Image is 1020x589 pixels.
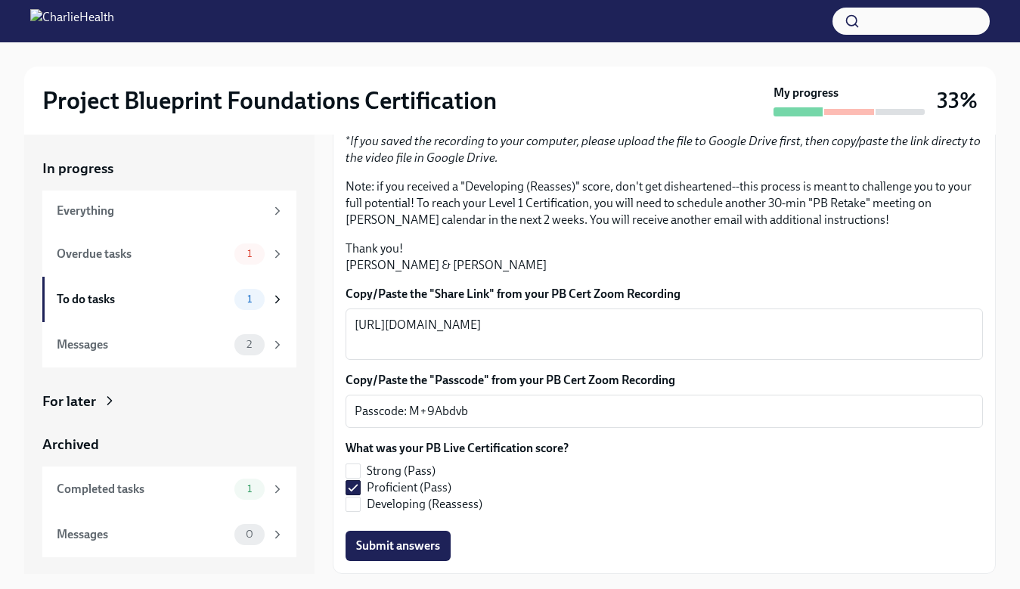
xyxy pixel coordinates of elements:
[937,87,978,114] h3: 33%
[42,512,296,557] a: Messages0
[237,529,262,540] span: 0
[57,246,228,262] div: Overdue tasks
[57,336,228,353] div: Messages
[346,178,983,228] p: Note: if you received a "Developing (Reasses)" score, don't get disheartened--this process is mea...
[42,392,96,411] div: For later
[238,483,261,494] span: 1
[346,440,569,457] label: What was your PB Live Certification score?
[367,496,482,513] span: Developing (Reassess)
[57,481,228,498] div: Completed tasks
[42,85,497,116] h2: Project Blueprint Foundations Certification
[42,392,296,411] a: For later
[238,293,261,305] span: 1
[367,479,451,496] span: Proficient (Pass)
[57,291,228,308] div: To do tasks
[355,316,974,352] textarea: [URL][DOMAIN_NAME]
[346,286,983,302] label: Copy/Paste the "Share Link" from your PB Cert Zoom Recording
[346,240,983,274] p: Thank you! [PERSON_NAME] & [PERSON_NAME]
[356,538,440,553] span: Submit answers
[355,402,974,420] textarea: Passcode: M+9Abdvb
[42,277,296,322] a: To do tasks1
[42,159,296,178] a: In progress
[346,531,451,561] button: Submit answers
[367,463,436,479] span: Strong (Pass)
[57,203,265,219] div: Everything
[42,435,296,454] a: Archived
[237,339,261,350] span: 2
[774,85,839,101] strong: My progress
[346,372,983,389] label: Copy/Paste the "Passcode" from your PB Cert Zoom Recording
[42,191,296,231] a: Everything
[238,248,261,259] span: 1
[42,467,296,512] a: Completed tasks1
[30,9,114,33] img: CharlieHealth
[42,231,296,277] a: Overdue tasks1
[57,526,228,543] div: Messages
[42,322,296,367] a: Messages2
